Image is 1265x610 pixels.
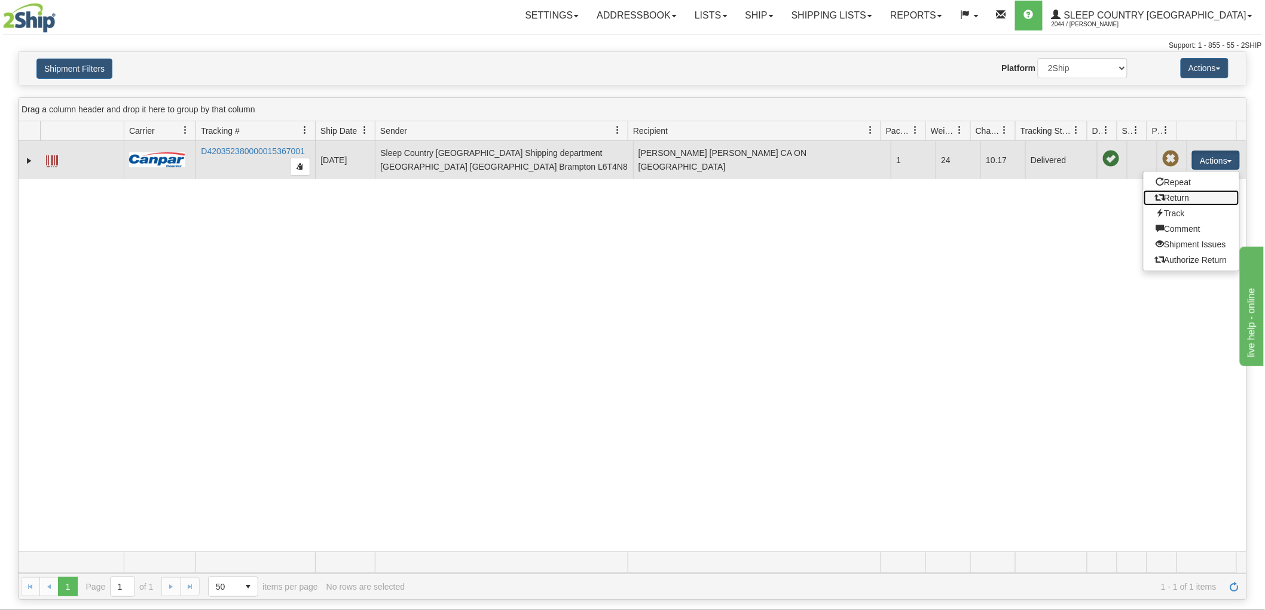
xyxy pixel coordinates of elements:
a: Repeat [1144,174,1239,190]
a: Ship Date filter column settings [355,120,375,140]
div: grid grouping header [19,98,1246,121]
span: Recipient [633,125,668,137]
div: Support: 1 - 855 - 55 - 2SHIP [3,41,1262,51]
span: select [239,577,258,596]
span: Pickup Status [1152,125,1162,137]
a: Reports [881,1,951,30]
button: Actions [1181,58,1229,78]
span: Page of 1 [86,577,154,597]
a: Pickup Status filter column settings [1156,120,1177,140]
a: Delivery Status filter column settings [1096,120,1117,140]
td: [PERSON_NAME] [PERSON_NAME] CA ON [GEOGRAPHIC_DATA] [633,141,891,179]
td: 24 [936,141,980,179]
a: Authorize Return [1144,252,1239,268]
span: Packages [886,125,911,137]
img: 14 - Canpar [129,152,185,167]
a: Ship [737,1,783,30]
span: Ship Date [320,125,357,137]
button: Actions [1192,151,1240,170]
span: items per page [208,577,318,597]
input: Page 1 [111,577,135,596]
div: No rows are selected [326,582,405,591]
td: [DATE] [315,141,375,179]
a: Refresh [1225,577,1244,596]
span: Sender [380,125,407,137]
span: Weight [931,125,956,137]
a: Shipment Issues [1144,237,1239,252]
a: Tracking # filter column settings [295,120,315,140]
a: Charge filter column settings [995,120,1015,140]
a: Tracking Status filter column settings [1067,120,1087,140]
a: Comment [1144,221,1239,237]
a: D420352380000015367001 [201,146,305,156]
span: Charge [976,125,1001,137]
iframe: chat widget [1237,244,1264,366]
a: Return [1144,190,1239,206]
a: Label [46,150,58,169]
a: Shipping lists [783,1,881,30]
a: Expand [23,155,35,167]
span: Tracking # [201,125,240,137]
a: Addressbook [588,1,686,30]
td: Delivered [1025,141,1097,179]
td: 10.17 [980,141,1025,179]
span: Shipment Issues [1122,125,1132,137]
span: 50 [216,581,231,593]
a: Track [1144,206,1239,221]
span: Page sizes drop down [208,577,258,597]
label: Platform [1002,62,1036,74]
a: Carrier filter column settings [175,120,195,140]
td: 1 [891,141,936,179]
span: Page 1 [58,577,77,596]
a: Recipient filter column settings [860,120,881,140]
a: Packages filter column settings [905,120,925,140]
div: live help - online [9,7,111,22]
a: Shipment Issues filter column settings [1126,120,1147,140]
span: On time [1102,151,1119,167]
td: Sleep Country [GEOGRAPHIC_DATA] Shipping department [GEOGRAPHIC_DATA] [GEOGRAPHIC_DATA] Brampton ... [375,141,633,179]
button: Shipment Filters [36,59,112,79]
span: Tracking Status [1020,125,1072,137]
span: Carrier [129,125,155,137]
span: 1 - 1 of 1 items [413,582,1217,591]
a: Sender filter column settings [607,120,628,140]
a: Lists [686,1,736,30]
a: Weight filter column settings [950,120,970,140]
a: Settings [516,1,588,30]
a: Sleep Country [GEOGRAPHIC_DATA] 2044 / [PERSON_NAME] [1043,1,1261,30]
span: Delivery Status [1092,125,1102,137]
span: Sleep Country [GEOGRAPHIC_DATA] [1061,10,1246,20]
span: Pickup Not Assigned [1162,151,1179,167]
button: Copy to clipboard [290,158,310,176]
span: 2044 / [PERSON_NAME] [1052,19,1141,30]
img: logo2044.jpg [3,3,56,33]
